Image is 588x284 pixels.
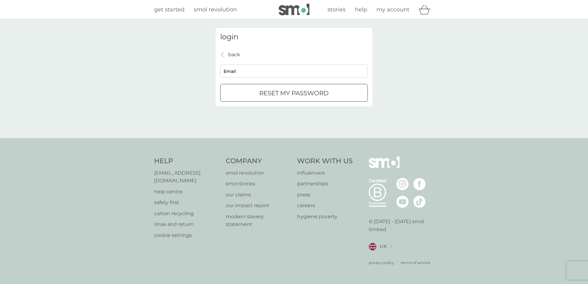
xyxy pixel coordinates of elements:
h3: login [220,33,368,41]
span: get started [154,6,185,13]
p: © [DATE] - [DATE] smol limited [369,218,434,233]
a: smol revolution [226,169,291,177]
a: my account [376,5,409,14]
a: our claims [226,191,291,199]
img: UK flag [369,243,376,250]
a: cookie settings [154,231,220,239]
img: smol [369,156,399,177]
span: stories [328,6,346,13]
span: smol revolution [194,6,237,13]
a: hygiene poverty [297,213,353,221]
a: careers [297,202,353,210]
a: our impact report [226,202,291,210]
p: back [228,51,240,59]
img: visit the smol Youtube page [396,195,409,208]
img: visit the smol Tiktok page [413,195,426,208]
a: smol stories [226,180,291,188]
a: [EMAIL_ADDRESS][DOMAIN_NAME] [154,169,220,185]
h4: Help [154,156,220,166]
a: help [355,5,367,14]
button: reset my password [220,84,368,102]
a: press [297,191,353,199]
img: select a new location [390,245,392,248]
a: rinse and return [154,220,220,228]
span: UK [379,243,387,250]
a: smol revolution [194,5,237,14]
span: help [355,6,367,13]
a: get started [154,5,185,14]
a: help centre [154,188,220,196]
img: visit the smol Facebook page [413,178,426,190]
h4: Company [226,156,291,166]
a: partnerships [297,180,353,188]
a: terms of service [401,260,430,266]
a: privacy policy [369,260,394,266]
a: stories [328,5,346,14]
img: smol [279,4,309,15]
a: carton recycling [154,210,220,218]
h4: Work With Us [297,156,353,166]
a: safety first [154,199,220,207]
img: visit the smol Instagram page [396,178,409,190]
a: modern slavery statement [226,213,291,228]
span: my account [376,6,409,13]
a: influencers [297,169,353,177]
p: reset my password [259,88,329,98]
div: basket [419,3,434,16]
